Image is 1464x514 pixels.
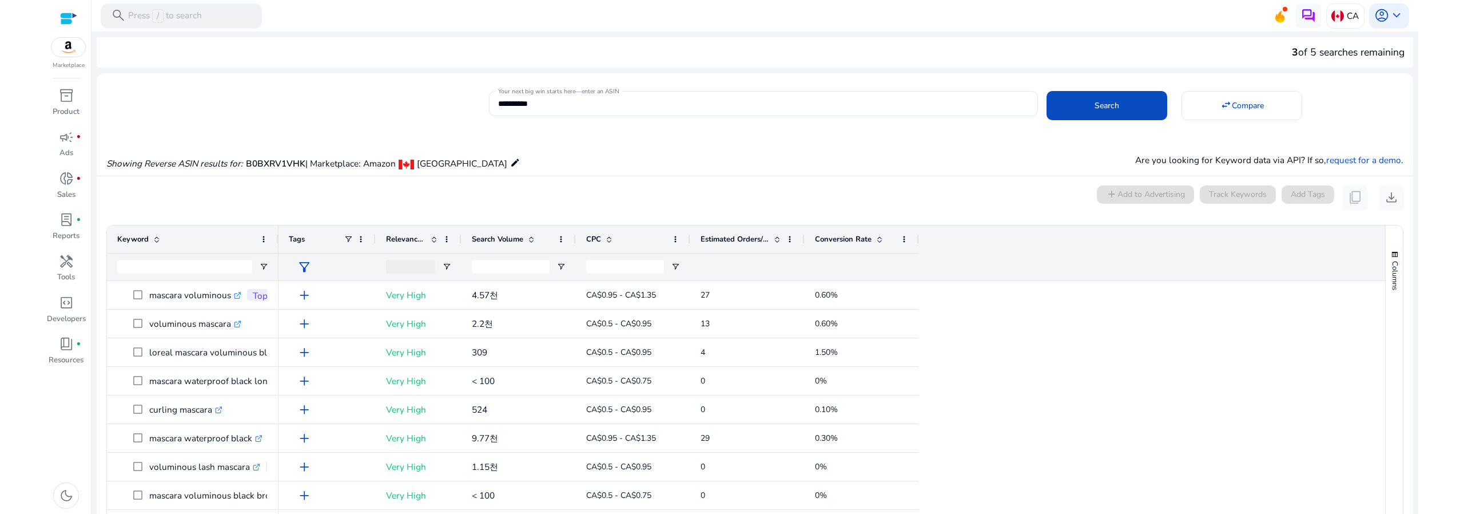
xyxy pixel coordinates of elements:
[117,260,252,274] input: Keyword Filter Input
[815,234,872,244] span: Conversion Rate
[149,312,241,335] p: voluminous mascara
[386,234,426,244] span: Relevance Score
[297,288,312,303] span: add
[76,135,81,140] span: fiber_manual_record
[46,169,86,210] a: donut_smallfiber_manual_recordSales
[586,234,601,244] span: CPC
[1326,154,1401,166] a: request for a demo
[111,8,126,23] span: search
[815,433,838,444] span: 0.30%
[149,455,260,479] p: voluminous lash mascara
[815,404,838,415] span: 0.10%
[586,404,651,415] span: CA$0.5 - CA$0.95
[1331,10,1344,22] img: ca.svg
[701,375,705,386] span: 0
[815,375,827,386] span: 0%
[57,189,75,201] p: Sales
[297,345,312,360] span: add
[586,290,656,301] span: CA$0.95 - CA$1.35
[297,488,312,503] span: add
[297,374,312,389] span: add
[53,231,79,242] p: Reports
[128,9,202,23] p: Press to search
[46,293,86,334] a: code_blocksDevelopers
[472,260,550,274] input: Search Volume Filter Input
[59,148,73,159] p: Ads
[59,488,74,503] span: dark_mode
[1292,45,1405,60] div: of 5 searches remaining
[106,157,243,169] i: Showing Reverse ASIN results for:
[701,318,710,329] span: 13
[701,290,710,301] span: 27
[253,289,291,303] p: Top 100K
[815,347,838,358] span: 1.50%
[586,490,651,501] span: CA$0.5 - CA$0.75
[386,341,451,364] p: Very High
[815,318,838,329] span: 0.60%
[59,212,74,227] span: lab_profile
[386,283,451,307] p: Very High
[498,87,619,95] mat-label: Your next big win starts here—enter an ASIN
[586,260,664,274] input: CPC Filter Input
[259,262,268,271] button: Open Filter Menu
[1390,261,1400,290] span: Columns
[1374,8,1389,23] span: account_circle
[1232,100,1264,112] span: Compare
[53,106,79,118] p: Product
[1220,100,1232,111] mat-icon: swap_horiz
[1095,100,1119,112] span: Search
[46,210,86,251] a: lab_profilefiber_manual_recordReports
[386,426,451,450] p: Very High
[586,375,651,386] span: CA$0.5 - CA$0.75
[472,318,493,330] span: 2.2천
[386,369,451,393] p: Very High
[305,157,396,169] span: | Marketplace: Amazon
[1047,91,1167,120] button: Search
[701,490,705,501] span: 0
[701,433,710,444] span: 29
[701,461,705,472] span: 0
[152,9,163,23] span: /
[1347,6,1359,26] p: CA
[149,369,283,393] p: mascara waterproof black long
[59,88,74,103] span: inventory_2
[815,461,827,472] span: 0%
[701,404,705,415] span: 0
[386,398,451,421] p: Very High
[46,334,86,375] a: book_4fiber_manual_recordResources
[472,489,495,501] span: < 100
[472,289,498,301] span: 4.57천
[586,318,651,329] span: CA$0.5 - CA$0.95
[556,262,566,271] button: Open Filter Menu
[76,342,81,347] span: fiber_manual_record
[586,461,651,472] span: CA$0.5 - CA$0.95
[472,432,498,444] span: 9.77천
[149,426,262,450] p: mascara waterproof black
[417,157,507,169] span: [GEOGRAPHIC_DATA]
[59,254,74,269] span: handyman
[701,234,769,244] span: Estimated Orders/Month
[76,218,81,223] span: fiber_manual_record
[1384,190,1399,205] span: download
[57,272,75,283] p: Tools
[472,404,487,416] span: 524
[815,490,827,501] span: 0%
[386,455,451,479] p: Very High
[297,431,312,446] span: add
[149,283,241,307] p: mascara voluminous
[510,155,520,170] mat-icon: edit
[46,127,86,168] a: campaignfiber_manual_recordAds
[297,317,312,331] span: add
[671,262,680,271] button: Open Filter Menu
[47,314,86,325] p: Developers
[59,295,74,310] span: code_blocks
[59,337,74,351] span: book_4
[53,61,85,70] p: Marketplace
[1135,153,1403,167] p: Are you looking for Keyword data via API? If so, .
[149,398,222,421] p: curling mascara
[59,130,74,145] span: campaign
[1379,185,1405,211] button: download
[297,402,312,417] span: add
[46,251,86,292] a: handymanTools
[246,157,305,169] span: B0BXRV1VHK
